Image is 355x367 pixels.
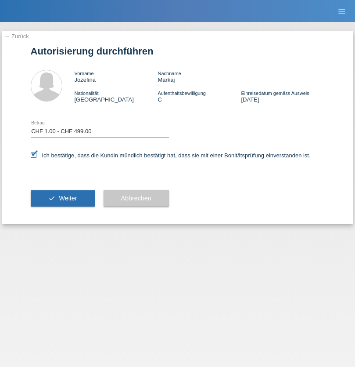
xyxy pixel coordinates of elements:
[158,90,241,103] div: C
[4,33,29,40] a: ← Zurück
[59,195,77,202] span: Weiter
[337,7,346,16] i: menu
[75,71,94,76] span: Vorname
[104,190,169,207] button: Abbrechen
[333,8,351,14] a: menu
[241,91,309,96] span: Einreisedatum gemäss Ausweis
[75,70,158,83] div: Jozefina
[75,90,158,103] div: [GEOGRAPHIC_DATA]
[31,190,95,207] button: check Weiter
[31,152,311,159] label: Ich bestätige, dass die Kundin mündlich bestätigt hat, dass sie mit einer Bonitätsprüfung einvers...
[158,71,181,76] span: Nachname
[75,91,99,96] span: Nationalität
[158,70,241,83] div: Markaj
[31,46,325,57] h1: Autorisierung durchführen
[121,195,151,202] span: Abbrechen
[158,91,205,96] span: Aufenthaltsbewilligung
[48,195,55,202] i: check
[241,90,324,103] div: [DATE]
